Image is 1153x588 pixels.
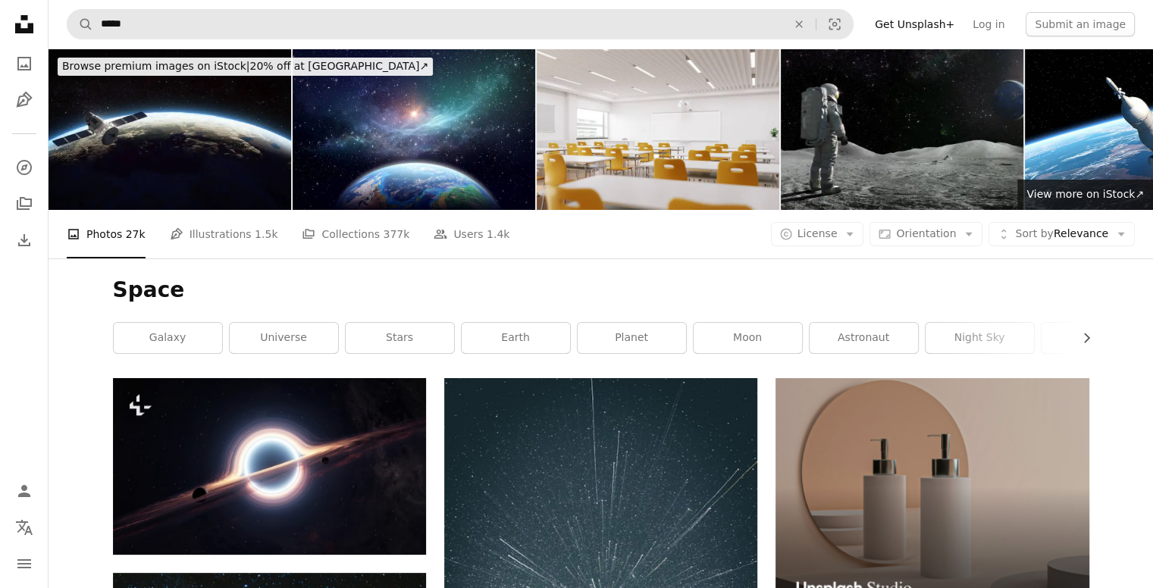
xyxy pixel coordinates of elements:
[771,222,864,246] button: License
[9,225,39,255] a: Download History
[896,227,956,239] span: Orientation
[9,152,39,183] a: Explore
[49,48,291,210] img: Satellite Orbiting The Earth
[255,226,277,242] span: 1.5k
[67,9,854,39] form: Find visuals sitewide
[9,476,39,506] a: Log in / Sign up
[62,60,428,72] span: 20% off at [GEOGRAPHIC_DATA] ↗
[462,323,570,353] a: earth
[113,378,426,554] img: an artist's impression of a black hole in space
[963,12,1014,36] a: Log in
[866,12,963,36] a: Get Unsplash+
[383,226,409,242] span: 377k
[1042,323,1150,353] a: sky
[346,323,454,353] a: stars
[170,210,278,258] a: Illustrations 1.5k
[797,227,838,239] span: License
[9,9,39,42] a: Home — Unsplash
[869,222,982,246] button: Orientation
[9,512,39,543] button: Language
[302,210,409,258] a: Collections 377k
[694,323,802,353] a: moon
[578,323,686,353] a: planet
[1017,180,1153,210] a: View more on iStock↗
[113,459,426,473] a: an artist's impression of a black hole in space
[9,85,39,115] a: Illustrations
[230,323,338,353] a: universe
[989,222,1135,246] button: Sort byRelevance
[67,10,93,39] button: Search Unsplash
[926,323,1034,353] a: night sky
[9,549,39,579] button: Menu
[1015,227,1108,242] span: Relevance
[782,10,816,39] button: Clear
[9,189,39,219] a: Collections
[1073,323,1089,353] button: scroll list to the right
[487,226,509,242] span: 1.4k
[62,60,249,72] span: Browse premium images on iStock |
[1026,12,1135,36] button: Submit an image
[113,277,1089,304] h1: Space
[1015,227,1053,239] span: Sort by
[1026,188,1144,200] span: View more on iStock ↗
[114,323,222,353] a: galaxy
[781,48,1023,210] img: Astronaut Standing On The Moon Looking Towards A Distant Earth
[49,48,442,85] a: Browse premium images on iStock|20% off at [GEOGRAPHIC_DATA]↗
[537,48,779,210] img: Empty Modern Classroom With White Interactive Board
[293,48,535,210] img: Exoplanet in deep space
[810,323,918,353] a: astronaut
[816,10,853,39] button: Visual search
[434,210,509,258] a: Users 1.4k
[9,48,39,79] a: Photos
